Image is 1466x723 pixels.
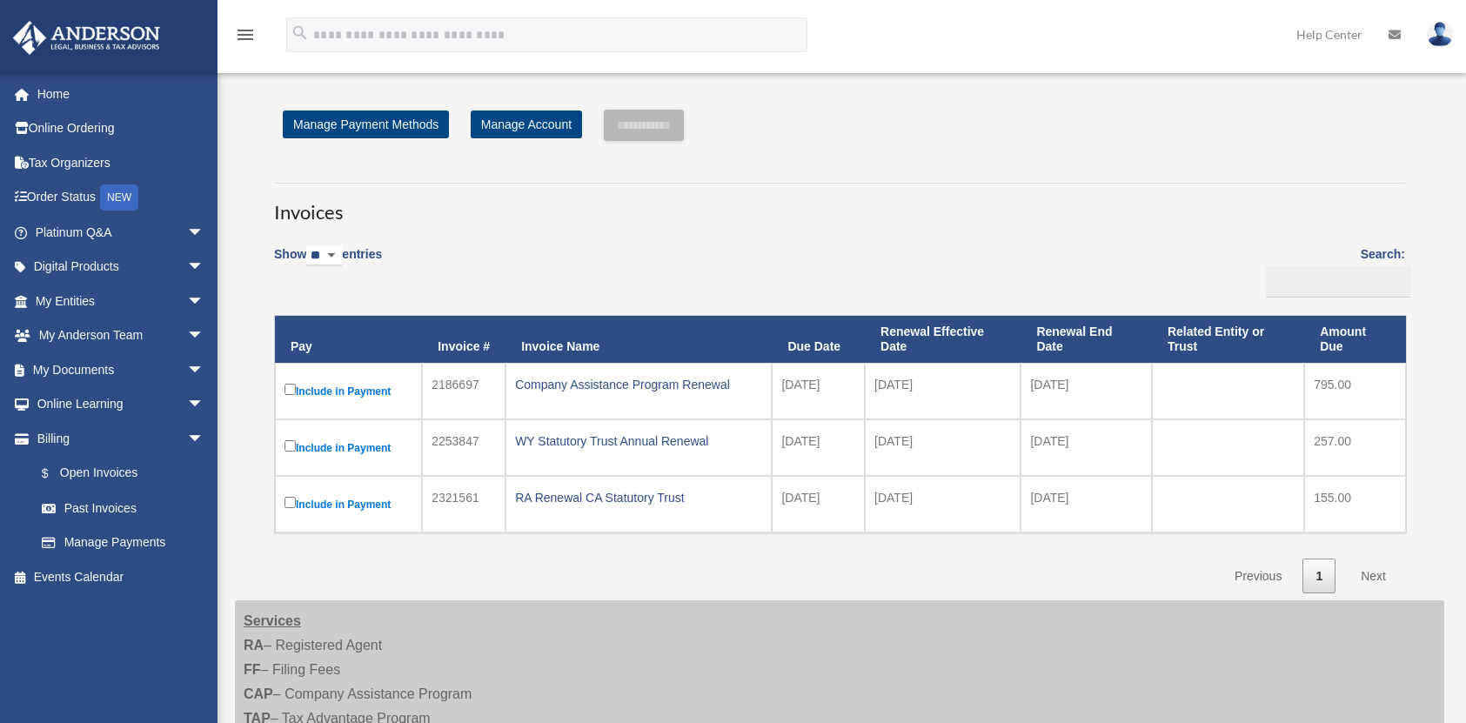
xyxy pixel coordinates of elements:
td: [DATE] [865,419,1021,476]
label: Search: [1260,244,1405,298]
td: [DATE] [865,363,1021,419]
td: [DATE] [772,419,865,476]
td: 2321561 [422,476,505,532]
td: [DATE] [1021,363,1152,419]
td: 2253847 [422,419,505,476]
th: Due Date: activate to sort column ascending [772,316,865,363]
div: RA Renewal CA Statutory Trust [515,485,762,510]
th: Pay: activate to sort column descending [275,316,422,363]
td: 257.00 [1304,419,1406,476]
a: Next [1348,559,1399,594]
a: My Entitiesarrow_drop_down [12,284,231,318]
a: Previous [1222,559,1295,594]
div: WY Statutory Trust Annual Renewal [515,429,762,453]
label: Include in Payment [284,493,412,515]
a: $Open Invoices [24,456,213,492]
a: 1 [1302,559,1335,594]
a: Manage Payments [24,526,222,560]
span: $ [51,463,60,485]
label: Include in Payment [284,437,412,459]
td: [DATE] [772,363,865,419]
div: NEW [100,184,138,211]
th: Invoice Name: activate to sort column ascending [505,316,772,363]
a: Online Learningarrow_drop_down [12,387,231,422]
td: 155.00 [1304,476,1406,532]
td: 795.00 [1304,363,1406,419]
a: Online Ordering [12,111,231,146]
label: Show entries [274,244,382,284]
td: [DATE] [1021,419,1152,476]
a: Home [12,77,231,111]
img: User Pic [1427,22,1453,47]
a: Manage Account [471,110,582,138]
span: arrow_drop_down [187,387,222,423]
a: Events Calendar [12,559,231,594]
a: Tax Organizers [12,145,231,180]
span: arrow_drop_down [187,318,222,354]
a: Platinum Q&Aarrow_drop_down [12,215,231,250]
img: Anderson Advisors Platinum Portal [8,21,165,55]
input: Include in Payment [284,384,296,395]
a: Order StatusNEW [12,180,231,216]
input: Include in Payment [284,440,296,452]
strong: RA [244,638,264,653]
a: Digital Productsarrow_drop_down [12,250,231,285]
span: arrow_drop_down [187,284,222,319]
a: Past Invoices [24,491,222,526]
a: Billingarrow_drop_down [12,421,222,456]
th: Renewal End Date: activate to sort column ascending [1021,316,1152,363]
strong: CAP [244,686,273,701]
td: 2186697 [422,363,505,419]
span: arrow_drop_down [187,421,222,457]
td: [DATE] [865,476,1021,532]
th: Invoice #: activate to sort column ascending [422,316,505,363]
th: Renewal Effective Date: activate to sort column ascending [865,316,1021,363]
a: My Documentsarrow_drop_down [12,352,231,387]
i: search [291,23,310,43]
span: arrow_drop_down [187,215,222,251]
th: Amount Due: activate to sort column ascending [1304,316,1406,363]
input: Include in Payment [284,497,296,508]
h3: Invoices [274,183,1405,226]
span: arrow_drop_down [187,250,222,285]
span: arrow_drop_down [187,352,222,388]
th: Related Entity or Trust: activate to sort column ascending [1152,316,1304,363]
div: Company Assistance Program Renewal [515,372,762,397]
label: Include in Payment [284,380,412,402]
a: My Anderson Teamarrow_drop_down [12,318,231,353]
a: menu [235,30,256,45]
select: Showentries [306,246,342,266]
strong: FF [244,662,261,677]
a: Manage Payment Methods [283,110,449,138]
input: Search: [1266,265,1411,298]
td: [DATE] [1021,476,1152,532]
td: [DATE] [772,476,865,532]
strong: Services [244,613,301,628]
i: menu [235,24,256,45]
